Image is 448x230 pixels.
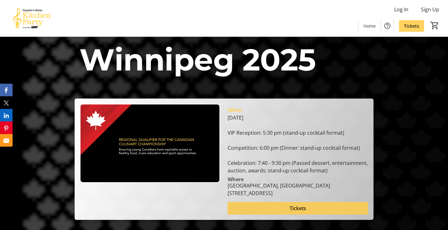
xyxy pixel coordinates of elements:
a: Tickets [399,20,424,32]
button: Tickets [228,202,368,215]
div: [DATE] VIP Reception: 5:30 pm (stand-up cocktail format) Competition: 6:00 pm (Dinner: stand-up c... [228,114,368,174]
button: Cart [429,20,440,31]
div: When [228,106,242,114]
span: Sign Up [421,6,439,13]
span: Tickets [404,23,419,29]
span: Home [363,23,376,29]
button: Sign Up [416,4,444,14]
span: Winnipeg 2025 [80,41,316,78]
div: [GEOGRAPHIC_DATA], [GEOGRAPHIC_DATA] [228,182,330,189]
span: Tickets [290,205,306,212]
div: Where [228,177,244,182]
div: [STREET_ADDRESS] [228,189,330,197]
button: Help [381,20,394,32]
a: Home [358,20,381,32]
img: Campaign CTA Media Photo [80,104,220,183]
button: Log In [389,4,413,14]
img: Canada’s Great Kitchen Party's Logo [4,3,60,34]
span: Log In [394,6,408,13]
